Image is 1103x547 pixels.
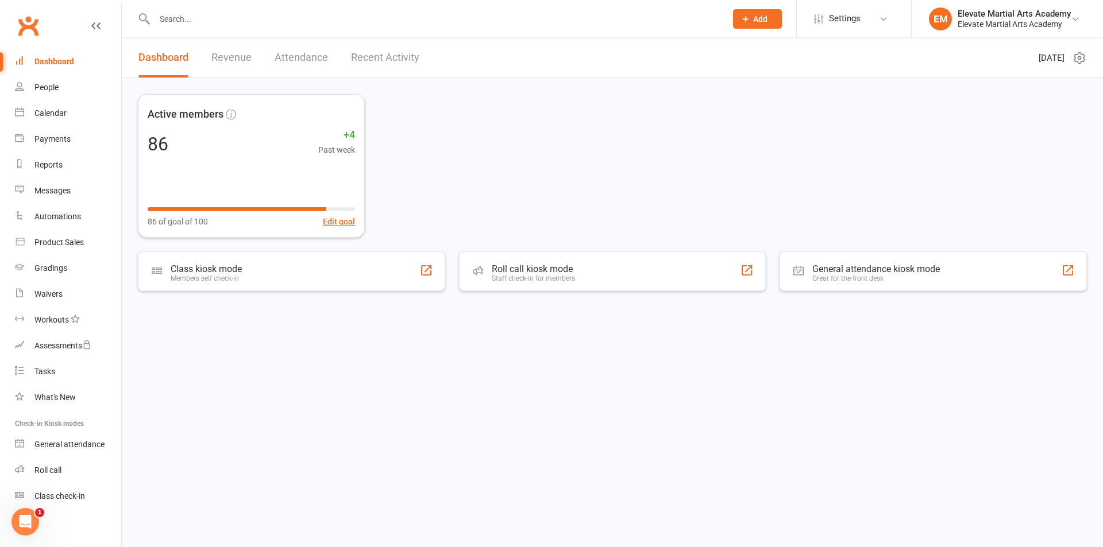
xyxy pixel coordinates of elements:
div: General attendance kiosk mode [812,263,940,274]
div: Elevate Martial Arts Academy [958,9,1071,19]
span: Add [753,14,768,24]
div: Roll call kiosk mode [492,263,575,274]
div: Calendar [34,108,67,118]
button: Edit goal [323,215,355,228]
div: Payments [34,134,71,143]
a: Attendance [275,38,328,77]
a: Dashboard [138,38,188,77]
div: Automations [34,212,81,221]
div: EM [929,7,952,30]
div: 86 [148,135,168,153]
a: Clubworx [14,11,43,40]
div: Assessments [34,341,91,350]
div: Waivers [34,289,63,298]
div: Staff check-in for members [492,274,575,282]
div: Roll call [34,465,61,475]
a: Dashboard [15,49,121,75]
a: Roll call [15,457,121,483]
div: Great for the front desk [812,274,940,282]
a: General attendance kiosk mode [15,432,121,457]
a: Calendar [15,100,121,126]
div: Members self check-in [171,274,242,282]
div: General attendance [34,440,105,449]
a: People [15,75,121,100]
a: Workouts [15,307,121,333]
span: [DATE] [1039,51,1065,65]
a: Product Sales [15,230,121,255]
span: 1 [35,508,44,517]
a: Assessments [15,333,121,359]
span: +4 [318,127,355,143]
a: Class kiosk mode [15,483,121,509]
div: Reports [34,160,63,169]
div: Dashboard [34,57,74,66]
a: Messages [15,178,121,204]
div: Class check-in [34,491,85,501]
span: Settings [829,6,861,32]
div: Elevate Martial Arts Academy [958,19,1071,29]
span: Active members [148,106,223,123]
a: Reports [15,152,121,178]
span: 86 of goal of 100 [148,215,208,228]
a: Tasks [15,359,121,385]
button: Add [733,9,782,29]
div: Tasks [34,367,55,376]
span: Past week [318,143,355,156]
a: Revenue [211,38,252,77]
a: Payments [15,126,121,152]
input: Search... [151,11,718,27]
a: Automations [15,204,121,230]
div: Messages [34,186,71,195]
div: Gradings [34,263,67,273]
div: Class kiosk mode [171,263,242,274]
div: Workouts [34,315,69,324]
a: What's New [15,385,121,410]
a: Gradings [15,255,121,281]
div: Product Sales [34,238,84,247]
a: Recent Activity [351,38,419,77]
div: People [34,83,59,92]
div: What's New [34,393,76,402]
a: Waivers [15,281,121,307]
iframe: Intercom live chat [11,508,39,536]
